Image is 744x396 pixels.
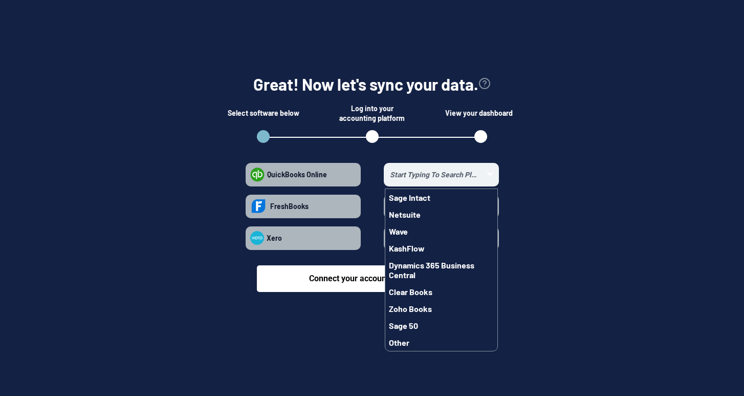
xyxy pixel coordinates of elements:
[385,257,497,283] button: Dynamics 365 Business Central
[389,321,418,330] span: Sage 50
[385,223,497,240] button: Wave
[385,300,497,317] button: Zoho Books
[336,103,408,123] div: Log into your accounting platform
[389,338,409,347] span: Other
[385,206,497,223] button: Netsuite
[385,283,497,300] button: Clear Books
[389,193,430,202] span: Sage Intact
[270,202,309,211] span: FreshBooks
[478,77,491,90] svg: view accounting link security info
[389,304,432,314] span: Zoho Books
[385,317,497,334] button: Sage 50
[445,103,517,123] div: View your dashboard
[385,240,497,257] button: KashFlow
[250,168,265,182] img: quickbooks-online
[389,260,494,280] span: Dynamics 365 Business Central
[244,130,500,147] ol: Steps Indicator
[389,226,408,236] span: Wave
[267,170,327,179] span: QuickBooks Online
[389,287,432,297] span: Clear Books
[385,334,497,351] button: Other
[478,73,491,96] button: view accounting link security info
[253,73,478,96] h1: Great! Now let's sync your data.
[228,103,299,123] div: Select software below
[250,196,268,217] img: freshbooks
[250,231,264,245] img: xero
[485,169,495,180] button: toggle menu
[389,243,425,253] span: KashFlow
[257,130,270,143] button: open step 1
[385,189,497,206] button: Sage Intact
[267,234,282,242] span: Xero
[366,130,379,143] button: open step 2
[389,210,421,219] span: Netsuite
[385,169,483,180] input: toggle menuSage IntactNetsuiteWaveKashFlowDynamics 365 Business CentralClear BooksZoho BooksSage ...
[474,130,487,143] button: open step 3
[257,265,487,292] button: Connect your accounting software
